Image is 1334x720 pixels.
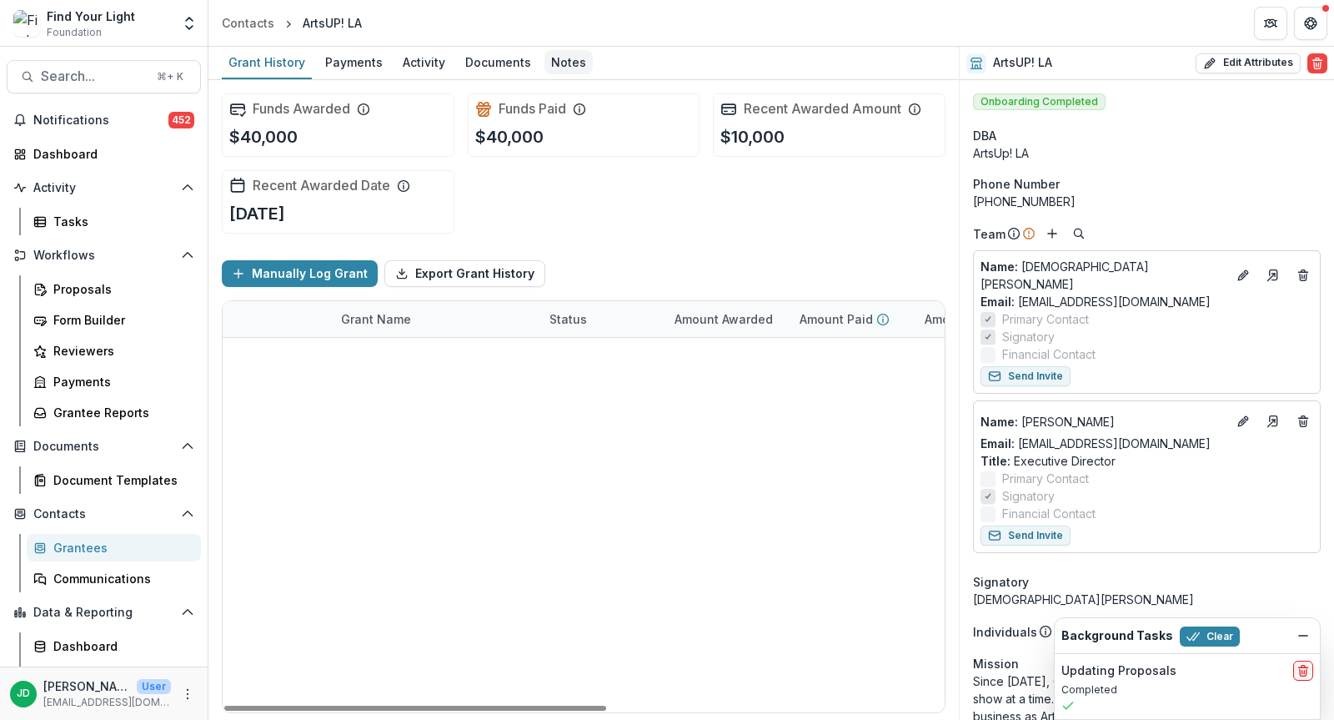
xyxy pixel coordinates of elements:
a: Grant History [222,47,312,79]
button: Dismiss [1293,626,1313,646]
a: Dashboard [27,632,201,660]
div: Amount Awarded [664,310,783,328]
a: Dashboard [7,140,201,168]
span: Name : [980,415,1018,429]
a: Documents [459,47,538,79]
span: Search... [41,68,147,84]
div: Amount Paid [790,301,915,337]
div: ⌘ + K [153,68,187,86]
div: Status [539,301,664,337]
button: Send Invite [980,366,1071,386]
button: Edit [1233,265,1253,285]
p: Individuals [973,623,1037,641]
span: Signatory [1002,328,1055,345]
div: Documents [459,50,538,74]
a: Grantee Reports [27,399,201,426]
button: Deletes [1293,265,1313,285]
span: Documents [33,440,174,454]
span: Financial Contact [1002,345,1096,363]
p: Team [973,225,1006,243]
div: Proposals [53,280,188,298]
span: Data & Reporting [33,606,174,620]
div: Contacts [222,14,274,32]
span: Phone Number [973,175,1060,193]
h2: Updating Proposals [1061,664,1176,678]
h2: Background Tasks [1061,629,1173,643]
a: Notes [544,47,593,79]
a: Document Templates [27,466,201,494]
button: Edit [1233,411,1253,431]
div: Find Your Light [47,8,135,25]
button: Clear [1180,627,1240,647]
button: Open Workflows [7,242,201,269]
a: Proposals [27,275,201,303]
a: Name: [PERSON_NAME] [980,413,1226,430]
p: Completed [1061,682,1313,697]
a: Reviewers [27,337,201,365]
span: Financial Contact [1002,505,1096,522]
p: [PERSON_NAME] [43,677,130,695]
div: Grant History [222,50,312,74]
a: Name: [DEMOGRAPHIC_DATA][PERSON_NAME] [980,258,1226,293]
h2: Funds Paid [499,101,566,117]
div: Amount Payable [915,301,1040,337]
p: [DATE] [229,201,285,226]
p: User [137,679,171,694]
span: Workflows [33,249,174,263]
div: ArtsUp! LA [973,144,1321,162]
p: [EMAIL_ADDRESS][DOMAIN_NAME] [43,695,171,710]
span: Primary Contact [1002,310,1089,328]
button: More [178,684,198,704]
div: Notes [544,50,593,74]
p: $40,000 [475,124,544,149]
span: Activity [33,181,174,195]
div: [DEMOGRAPHIC_DATA][PERSON_NAME] [973,591,1321,608]
div: Tasks [53,213,188,230]
a: Communications [27,565,201,592]
button: Open Contacts [7,501,201,527]
a: Data Report [27,663,201,691]
div: Grant Name [331,301,539,337]
a: Grantees [27,534,201,561]
button: Add [1042,224,1062,244]
h2: ArtsUP! LA [993,56,1052,70]
div: Document Templates [53,471,188,489]
button: Search... [7,60,201,93]
div: Grantees [53,539,188,556]
span: Signatory [1002,487,1055,505]
a: Form Builder [27,306,201,334]
a: Email: [EMAIL_ADDRESS][DOMAIN_NAME] [980,435,1211,452]
span: Title : [980,454,1011,468]
nav: breadcrumb [215,11,369,35]
button: Export Grant History [384,260,545,287]
p: $10,000 [720,124,785,149]
p: Amount Payable [925,310,1020,328]
a: Email: [EMAIL_ADDRESS][DOMAIN_NAME] [980,293,1211,310]
button: Open Documents [7,433,201,460]
div: Activity [396,50,452,74]
div: Reviewers [53,342,188,360]
span: Email: [980,295,1015,309]
div: ArtsUP! LA [303,14,362,32]
div: Communications [53,570,188,587]
a: Go to contact [1260,408,1286,435]
h2: Recent Awarded Date [253,178,390,194]
button: Search [1069,224,1089,244]
button: Edit Attributes [1196,53,1301,73]
a: Payments [318,47,389,79]
div: Dashboard [53,637,188,655]
button: Delete [1307,53,1327,73]
div: [PHONE_NUMBER] [973,193,1321,210]
button: Manually Log Grant [222,260,378,287]
p: Executive Director [980,452,1313,470]
span: Email: [980,436,1015,451]
div: Jeffrey Dollinger [17,688,30,699]
span: Signatory [973,573,1029,591]
a: Go to contact [1260,262,1286,289]
div: Form Builder [53,311,188,329]
p: Amount Paid [800,310,873,328]
button: Deletes [1293,411,1313,431]
span: Contacts [33,507,174,521]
